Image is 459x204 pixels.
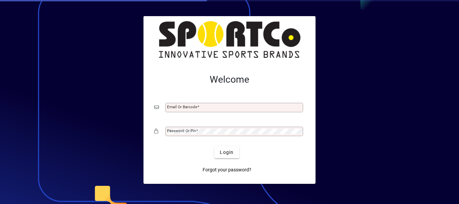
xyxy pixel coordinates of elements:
mat-label: Email or Barcode [167,105,197,109]
span: Forgot your password? [203,166,251,173]
a: Forgot your password? [200,164,254,176]
mat-label: Password or Pin [167,128,196,133]
span: Login [220,149,234,156]
button: Login [214,146,239,158]
h2: Welcome [154,74,305,85]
